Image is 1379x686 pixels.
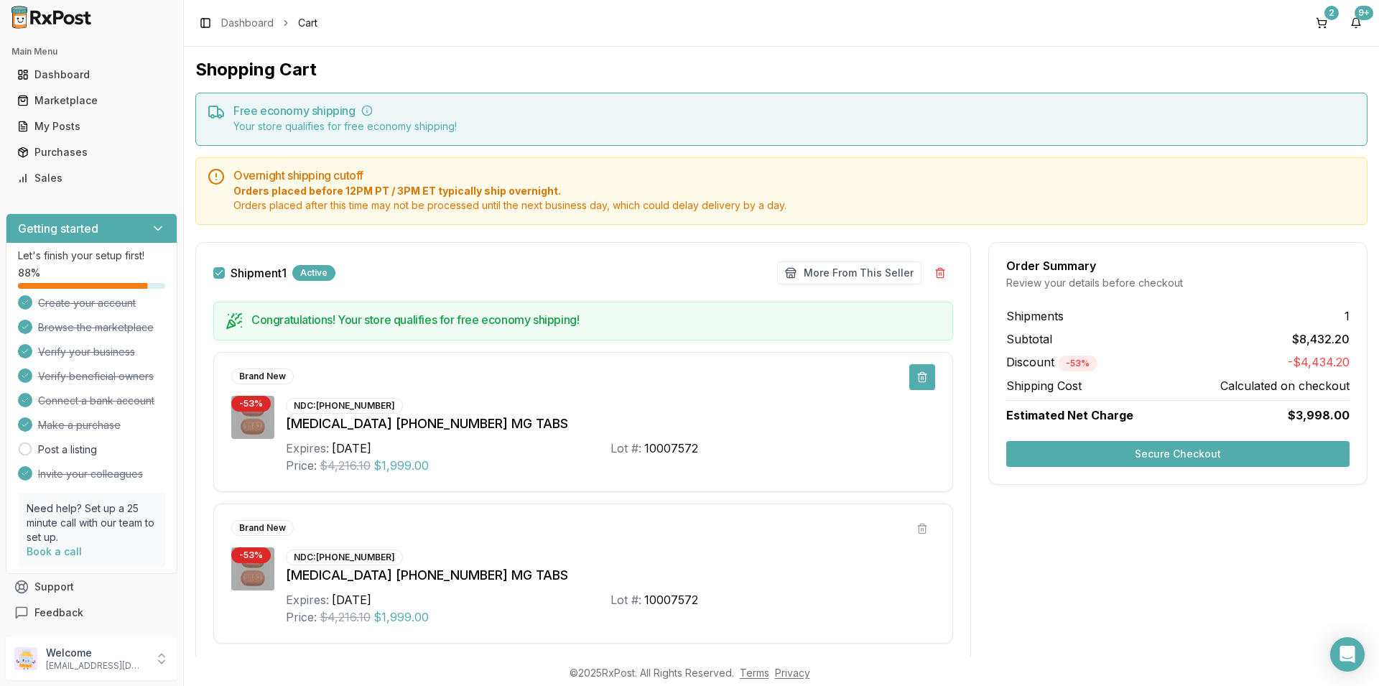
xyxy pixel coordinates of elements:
span: Subtotal [1006,330,1052,348]
a: Dashboard [221,16,274,30]
div: My Posts [17,119,166,134]
div: Lot #: [610,440,641,457]
div: [MEDICAL_DATA] [PHONE_NUMBER] MG TABS [286,565,935,585]
button: Marketplace [6,89,177,112]
p: Let's finish your setup first! [18,249,165,263]
a: Privacy [775,667,810,679]
span: Create your account [38,296,136,310]
div: Sales [17,171,166,185]
div: NDC: [PHONE_NUMBER] [286,550,403,565]
div: Dashboard [17,68,166,82]
span: -$4,434.20 [1288,353,1350,371]
p: Need help? Set up a 25 minute call with our team to set up. [27,501,157,544]
button: Dashboard [6,63,177,86]
div: - 53 % [231,547,271,563]
h2: Main Menu [11,46,172,57]
span: Feedback [34,606,83,620]
span: Invite your colleagues [38,467,143,481]
div: Marketplace [17,93,166,108]
span: 88 % [18,266,40,280]
div: Review your details before checkout [1006,276,1350,290]
div: NDC: [PHONE_NUMBER] [286,398,403,414]
img: RxPost Logo [6,6,98,29]
img: User avatar [14,647,37,670]
span: Verify beneficial owners [38,369,154,384]
img: Biktarvy 50-200-25 MG TABS [231,547,274,590]
a: Terms [740,667,769,679]
span: Cart [298,16,317,30]
span: Orders placed before 12PM PT / 3PM ET typically ship overnight. [233,184,1355,198]
p: [EMAIL_ADDRESS][DOMAIN_NAME] [46,660,146,672]
p: Welcome [46,646,146,660]
div: Expires: [286,440,329,457]
div: [DATE] [332,440,371,457]
h3: Getting started [18,220,98,237]
div: [MEDICAL_DATA] [PHONE_NUMBER] MG TABS [286,414,935,434]
span: Verify your business [38,345,135,359]
span: Estimated Net Charge [1006,408,1133,422]
span: $1,999.00 [373,457,429,474]
h5: Congratulations! Your store qualifies for free economy shipping! [251,314,941,325]
a: Sales [11,165,172,191]
button: Secure Checkout [1006,441,1350,467]
span: 1 [1345,307,1350,325]
span: Make a purchase [38,418,121,432]
a: Purchases [11,139,172,165]
a: My Posts [11,113,172,139]
span: Shipments [1006,307,1064,325]
button: My Posts [6,115,177,138]
div: Your store qualifies for free economy shipping! [233,119,1355,134]
div: - 53 % [231,396,271,412]
a: Marketplace [11,88,172,113]
a: Dashboard [11,62,172,88]
div: Purchases [17,145,166,159]
button: 9+ [1345,11,1368,34]
img: Biktarvy 50-200-25 MG TABS [231,396,274,439]
h5: Free economy shipping [233,105,1355,116]
button: Purchases [6,141,177,164]
label: Shipment 1 [231,267,287,279]
span: Calculated on checkout [1220,377,1350,394]
h1: Shopping Cart [195,58,1368,81]
span: $4,216.10 [320,608,371,626]
span: Discount [1006,355,1097,369]
div: 10007572 [644,440,698,457]
div: Order Summary [1006,260,1350,272]
span: $1,999.00 [373,608,429,626]
div: 9+ [1355,6,1373,20]
span: Orders placed after this time may not be processed until the next business day, which could delay... [233,198,1355,213]
div: Brand New [231,369,294,384]
button: Feedback [6,600,177,626]
span: Connect a bank account [38,394,154,408]
span: Shipping Cost [1006,377,1082,394]
button: Sales [6,167,177,190]
div: Lot #: [610,591,641,608]
span: Browse the marketplace [38,320,154,335]
button: More From This Seller [777,261,921,284]
div: [DATE] [332,591,371,608]
a: Post a listing [38,442,97,457]
div: 2 [1324,6,1339,20]
div: Expires: [286,591,329,608]
nav: breadcrumb [221,16,317,30]
button: 2 [1310,11,1333,34]
div: Price: [286,457,317,474]
span: $3,998.00 [1288,407,1350,424]
a: Book a call [27,545,82,557]
div: 10007572 [644,591,698,608]
div: Open Intercom Messenger [1330,637,1365,672]
span: $4,216.10 [320,457,371,474]
span: $8,432.20 [1292,330,1350,348]
div: - 53 % [1058,356,1097,371]
div: Brand New [231,520,294,536]
div: Active [292,265,335,281]
div: Price: [286,608,317,626]
h5: Overnight shipping cutoff [233,170,1355,181]
button: Support [6,574,177,600]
